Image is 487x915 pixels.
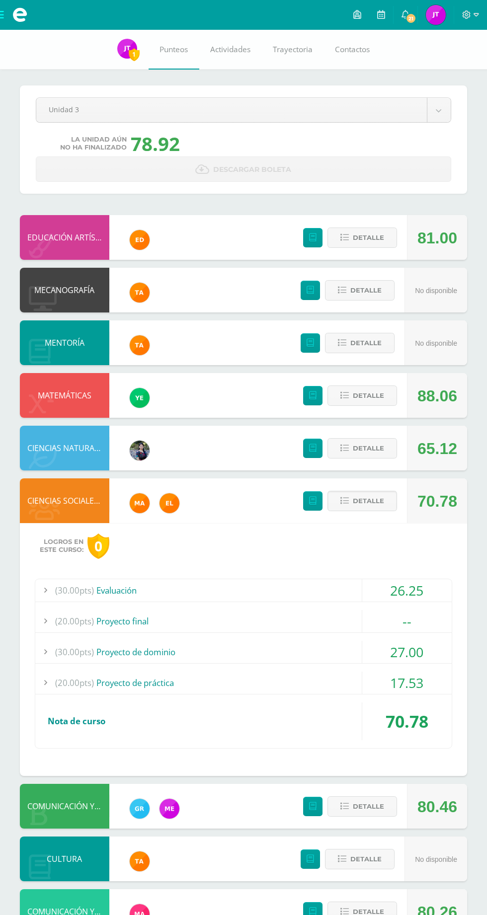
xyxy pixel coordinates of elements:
img: b2b209b5ecd374f6d147d0bc2cef63fa.png [130,441,150,460]
img: feaeb2f9bb45255e229dc5fdac9a9f6b.png [130,283,150,303]
div: Evaluación [35,579,452,602]
img: dfa1fd8186729af5973cf42d94c5b6ba.png [130,388,150,408]
img: 266030d5bbfb4fab9f05b9da2ad38396.png [130,493,150,513]
img: feaeb2f9bb45255e229dc5fdac9a9f6b.png [130,335,150,355]
span: (30.00pts) [55,641,94,663]
div: 88.06 [417,374,457,418]
span: Detalle [350,281,382,300]
img: ed927125212876238b0630303cb5fd71.png [130,230,150,250]
span: Trayectoria [273,44,313,55]
div: 80.46 [417,784,457,829]
span: Nota de curso [48,715,105,727]
span: La unidad aún no ha finalizado [60,136,127,152]
span: Detalle [353,492,384,510]
div: -- [362,610,452,632]
span: Detalle [353,386,384,405]
div: Proyecto final [35,610,452,632]
div: 78.92 [131,131,180,156]
div: EDUCACIÓN ARTÍSTICA [20,215,109,260]
button: Detalle [327,385,397,406]
div: 65.12 [417,426,457,471]
div: Proyecto de dominio [35,641,452,663]
button: Detalle [325,333,395,353]
div: 70.78 [362,702,452,740]
span: No disponible [415,855,457,863]
img: 31c982a1c1d67d3c4d1e96adbf671f86.png [160,493,179,513]
span: Actividades [210,44,250,55]
span: Descargar boleta [214,157,292,182]
div: MATEMÁTICAS [20,373,109,418]
span: Unidad 3 [49,98,414,121]
img: 47e0c6d4bfe68c431262c1f147c89d8f.png [130,799,150,819]
img: feaeb2f9bb45255e229dc5fdac9a9f6b.png [130,851,150,871]
button: Detalle [327,438,397,458]
div: COMUNICACIÓN Y LENGUAJE, IDIOMA ESPAÑOL [20,784,109,829]
span: Detalle [350,850,382,868]
span: Detalle [353,229,384,247]
div: CIENCIAS NATURALES [20,426,109,470]
span: Detalle [350,334,382,352]
div: CIENCIAS SOCIALES, FORMACIÓN CIUDADANA E INTERCULTURALIDAD [20,478,109,523]
img: c643db50894789264debaf237c3de6f8.png [117,39,137,59]
div: 70.78 [417,479,457,524]
button: Detalle [327,491,397,511]
div: 26.25 [362,579,452,602]
div: MECANOGRAFÍA [20,268,109,312]
button: Detalle [325,849,395,869]
button: Detalle [325,280,395,301]
a: Trayectoria [262,30,324,70]
div: CULTURA [20,837,109,881]
div: 17.53 [362,672,452,694]
div: 81.00 [417,216,457,260]
button: Detalle [327,796,397,817]
span: (30.00pts) [55,579,94,602]
img: 498c526042e7dcf1c615ebb741a80315.png [160,799,179,819]
div: MENTORÍA [20,320,109,365]
a: Punteos [149,30,199,70]
span: Detalle [353,439,384,457]
a: Actividades [199,30,262,70]
span: 1 [129,48,140,61]
div: 0 [87,534,109,559]
span: Logros en este curso: [40,538,83,554]
span: (20.00pts) [55,610,94,632]
button: Detalle [327,228,397,248]
span: Punteos [160,44,188,55]
span: (20.00pts) [55,672,94,694]
div: 27.00 [362,641,452,663]
a: Contactos [324,30,381,70]
img: c643db50894789264debaf237c3de6f8.png [426,5,446,25]
a: Unidad 3 [36,98,451,122]
div: Proyecto de práctica [35,672,452,694]
span: Contactos [335,44,370,55]
span: Detalle [353,797,384,816]
span: No disponible [415,287,457,295]
span: 21 [406,13,416,24]
span: No disponible [415,339,457,347]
